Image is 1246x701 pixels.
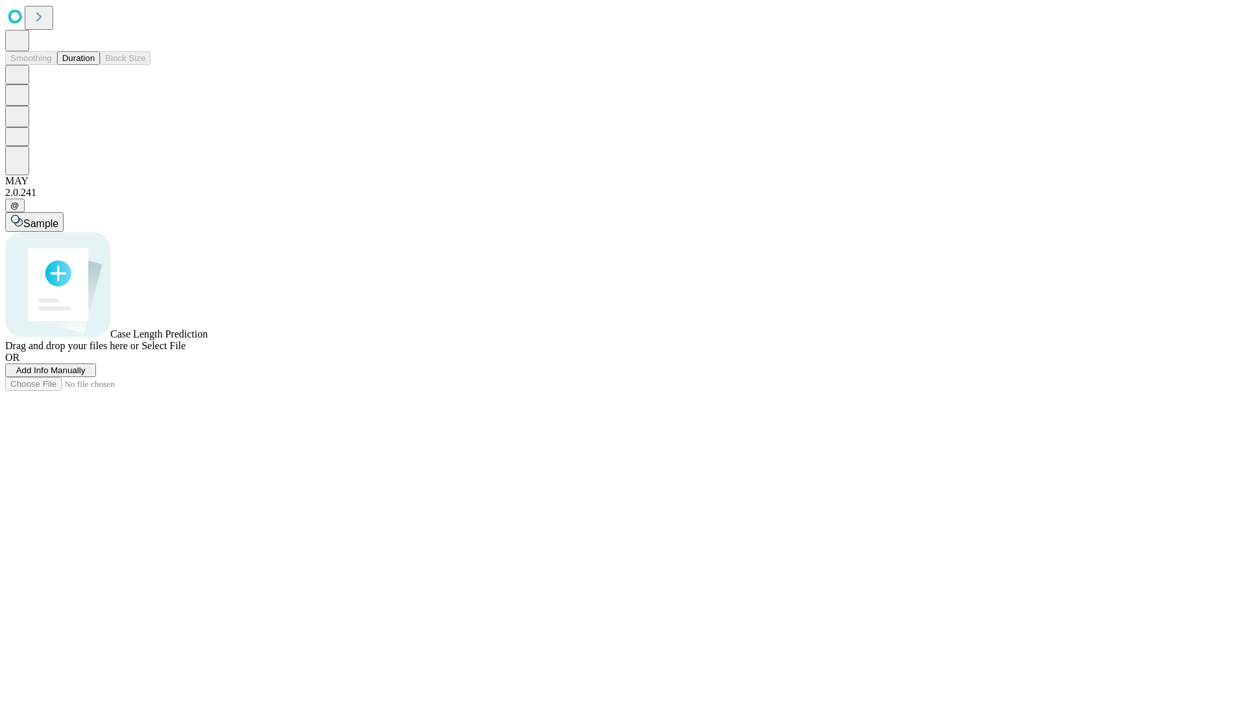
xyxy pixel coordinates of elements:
[5,340,139,351] span: Drag and drop your files here or
[5,187,1241,199] div: 2.0.241
[5,51,57,65] button: Smoothing
[57,51,100,65] button: Duration
[16,365,86,375] span: Add Info Manually
[100,51,151,65] button: Block Size
[5,212,64,232] button: Sample
[23,218,58,229] span: Sample
[5,199,25,212] button: @
[5,352,19,363] span: OR
[141,340,186,351] span: Select File
[110,328,208,339] span: Case Length Prediction
[5,363,96,377] button: Add Info Manually
[5,175,1241,187] div: MAY
[10,201,19,210] span: @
